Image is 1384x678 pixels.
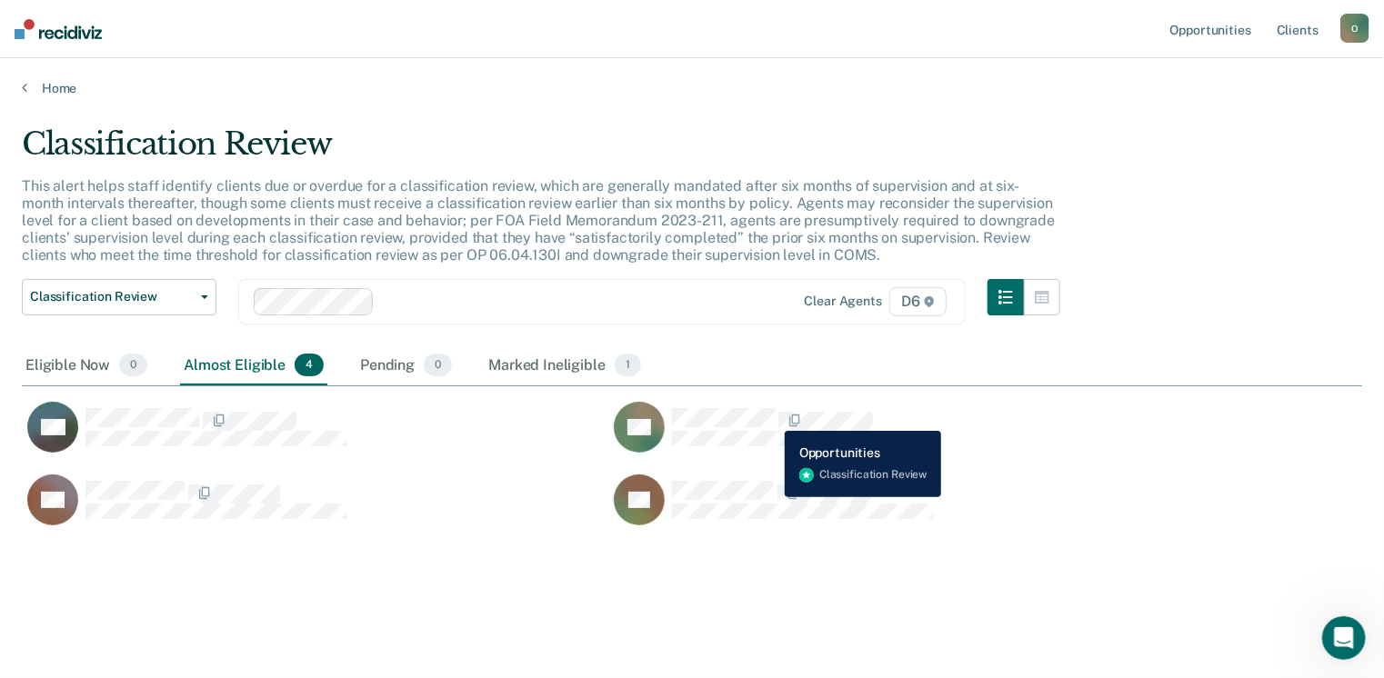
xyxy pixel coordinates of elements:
[22,177,1055,264] p: This alert helps staff identify clients due or overdue for a classification review, which are gen...
[356,346,456,386] div: Pending0
[180,346,327,386] div: Almost Eligible4
[22,346,151,386] div: Eligible Now0
[22,279,216,315] button: Classification Review
[30,289,194,304] span: Classification Review
[608,401,1195,474] div: CaseloadOpportunityCell-0807734
[22,401,608,474] div: CaseloadOpportunityCell-0772694
[1322,616,1366,660] iframe: Intercom live chat
[295,354,324,377] span: 4
[424,354,452,377] span: 0
[1340,14,1369,43] button: O
[889,287,947,316] span: D6
[15,19,102,39] img: Recidiviz
[615,354,641,377] span: 1
[22,474,608,546] div: CaseloadOpportunityCell-0157694
[805,294,882,309] div: Clear agents
[485,346,645,386] div: Marked Ineligible1
[22,80,1362,96] a: Home
[22,125,1060,177] div: Classification Review
[608,474,1195,546] div: CaseloadOpportunityCell-0676295
[119,354,147,377] span: 0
